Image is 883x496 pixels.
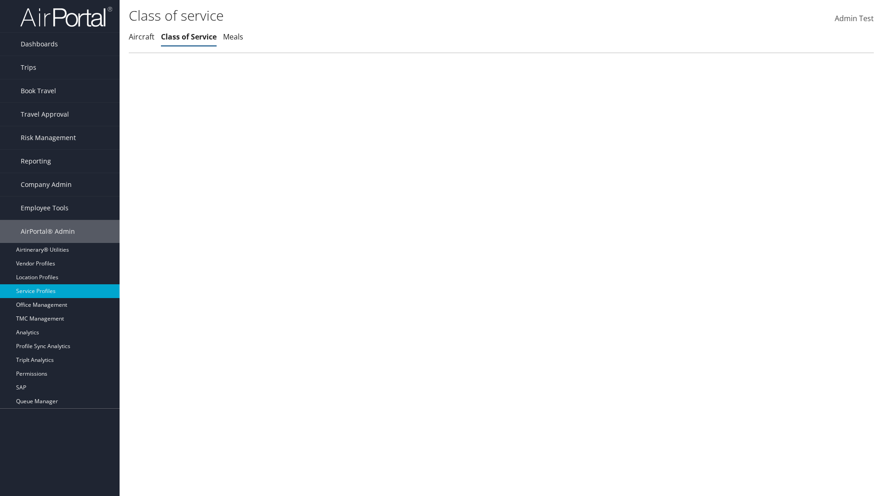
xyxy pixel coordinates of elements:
span: Admin Test [835,13,874,23]
span: AirPortal® Admin [21,220,75,243]
span: Book Travel [21,79,56,102]
img: airportal-logo.png [20,6,112,28]
span: Dashboards [21,33,58,56]
a: Admin Test [835,5,874,33]
span: Employee Tools [21,197,69,220]
a: Class of Service [161,32,217,42]
span: Travel Approval [21,103,69,126]
span: Reporting [21,150,51,173]
span: Trips [21,56,36,79]
a: Meals [223,32,243,42]
h1: Class of service [129,6,625,25]
a: Aircraft [129,32,155,42]
span: Risk Management [21,126,76,149]
span: Company Admin [21,173,72,196]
